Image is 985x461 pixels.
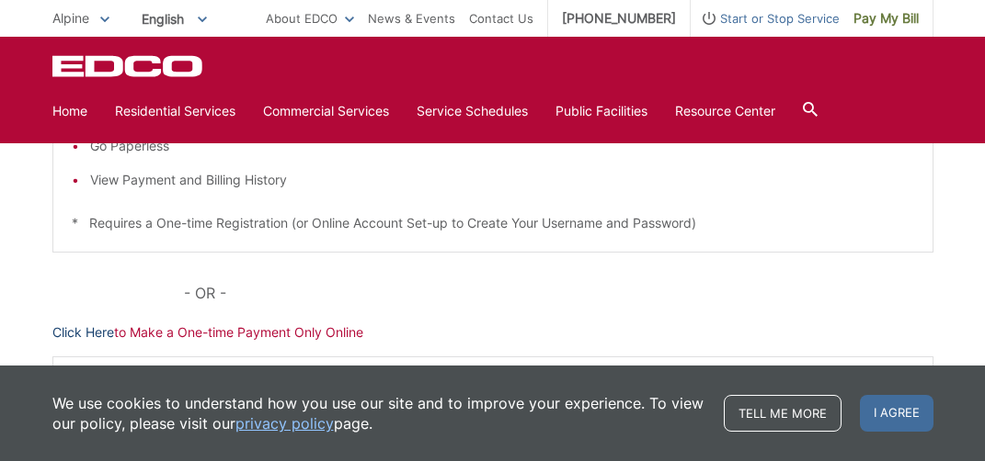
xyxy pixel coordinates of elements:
[860,395,933,432] span: I agree
[52,322,933,343] p: to Make a One-time Payment Only Online
[72,213,914,233] p: * Requires a One-time Registration (or Online Account Set-up to Create Your Username and Password)
[469,8,533,28] a: Contact Us
[52,393,705,433] p: We use cookies to understand how you use our site and to improve your experience. To view our pol...
[90,136,914,156] li: Go Paperless
[52,10,89,26] span: Alpine
[263,101,389,121] a: Commercial Services
[52,55,205,77] a: EDCD logo. Return to the homepage.
[128,4,221,34] span: English
[52,322,114,343] a: Click Here
[184,280,933,306] p: - OR -
[555,101,647,121] a: Public Facilities
[853,8,919,28] span: Pay My Bill
[417,101,528,121] a: Service Schedules
[675,101,775,121] a: Resource Center
[115,101,235,121] a: Residential Services
[368,8,455,28] a: News & Events
[90,170,914,190] li: View Payment and Billing History
[235,413,334,433] a: privacy policy
[724,395,842,432] a: Tell me more
[266,8,354,28] a: About EDCO
[52,101,87,121] a: Home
